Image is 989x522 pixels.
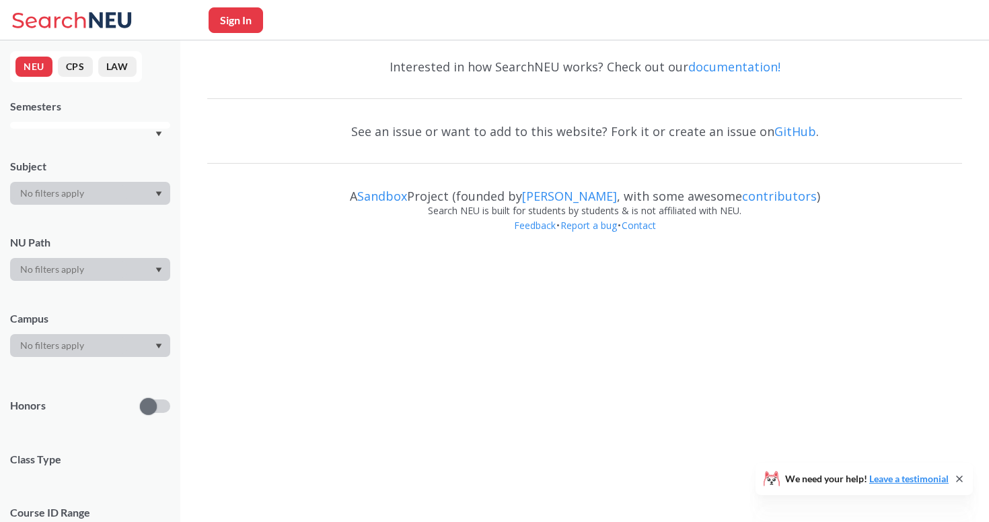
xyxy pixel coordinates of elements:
[522,188,617,204] a: [PERSON_NAME]
[15,57,52,77] button: NEU
[98,57,137,77] button: LAW
[58,57,93,77] button: CPS
[10,505,170,521] p: Course ID Range
[785,474,949,484] span: We need your help!
[155,344,162,349] svg: Dropdown arrow
[155,131,162,137] svg: Dropdown arrow
[10,182,170,205] div: Dropdown arrow
[10,99,170,114] div: Semesters
[742,188,817,204] a: contributors
[10,452,170,467] span: Class Type
[688,59,780,75] a: documentation!
[621,219,657,232] a: Contact
[513,219,556,232] a: Feedback
[209,7,263,33] button: Sign In
[207,218,962,253] div: • •
[207,112,962,151] div: See an issue or want to add to this website? Fork it or create an issue on .
[207,176,962,203] div: A Project (founded by , with some awesome )
[10,159,170,174] div: Subject
[155,267,162,273] svg: Dropdown arrow
[560,219,618,232] a: Report a bug
[207,203,962,218] div: Search NEU is built for students by students & is not affiliated with NEU.
[10,258,170,281] div: Dropdown arrow
[357,188,407,204] a: Sandbox
[10,334,170,357] div: Dropdown arrow
[155,191,162,197] svg: Dropdown arrow
[869,473,949,484] a: Leave a testimonial
[207,47,962,86] div: Interested in how SearchNEU works? Check out our
[10,235,170,250] div: NU Path
[10,311,170,326] div: Campus
[774,123,816,139] a: GitHub
[10,398,46,414] p: Honors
